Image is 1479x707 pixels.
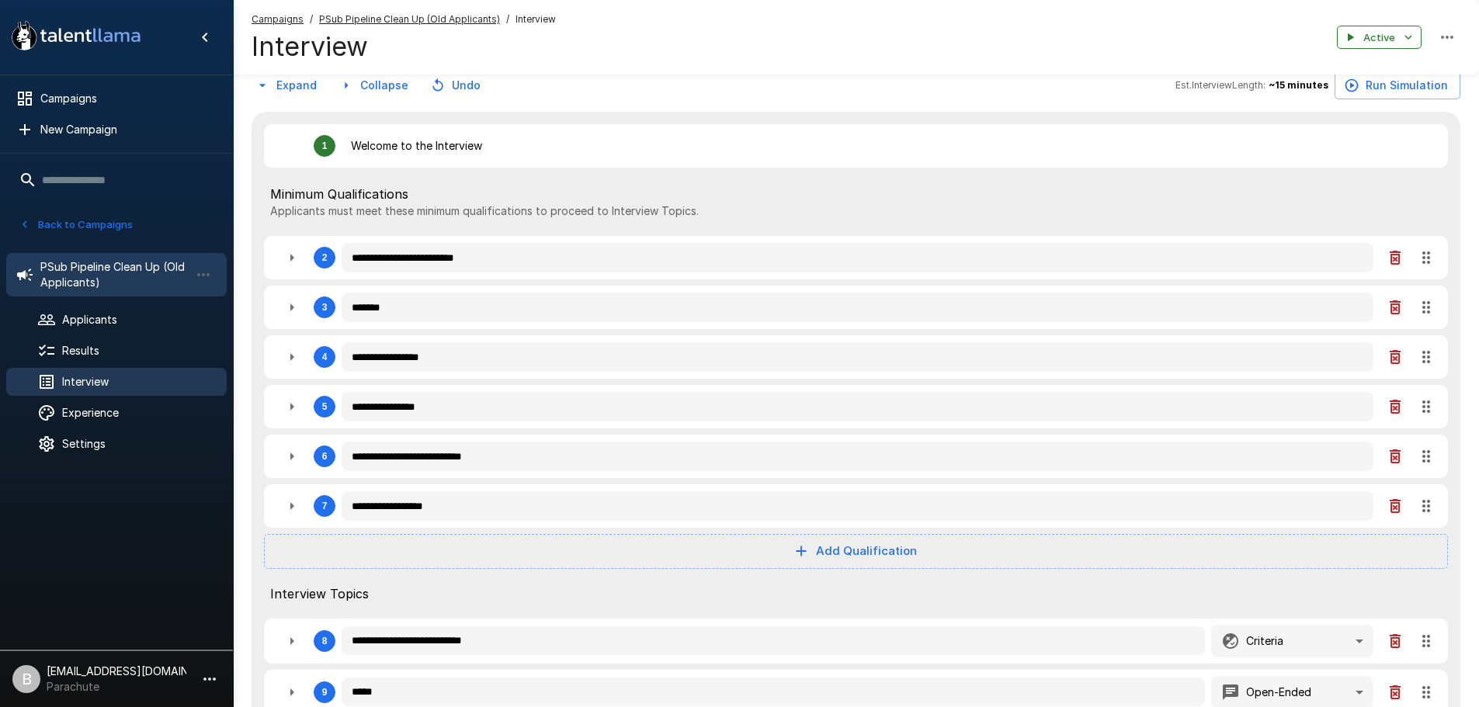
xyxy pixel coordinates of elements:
div: 7 [322,501,328,511]
div: 6 [264,435,1448,478]
p: Applicants must meet these minimum qualifications to proceed to Interview Topics. [270,203,1442,219]
b: ~ 15 minutes [1269,79,1328,91]
div: 5 [322,401,328,412]
div: 6 [322,451,328,462]
span: Minimum Qualifications [270,185,1442,203]
u: Campaigns [252,13,304,25]
p: Open-Ended [1246,684,1311,700]
div: 8 [264,619,1448,664]
div: 9 [322,687,328,698]
button: Run Simulation [1335,71,1460,100]
div: 3 [264,286,1448,329]
div: 5 [264,385,1448,428]
h4: Interview [252,30,556,63]
span: Interview Topics [270,584,1442,603]
div: 7 [264,484,1448,528]
button: Undo [427,71,487,100]
span: / [310,12,313,27]
button: Active [1337,26,1422,50]
button: Expand [252,71,323,100]
div: 8 [322,636,328,646]
button: Collapse [335,71,415,100]
div: 2 [322,252,328,263]
div: 1 [322,140,328,151]
div: 3 [322,302,328,313]
div: 4 [322,352,328,362]
u: PSub Pipeline Clean Up (Old Applicants) [319,13,500,25]
div: 4 [264,335,1448,379]
div: 2 [264,236,1448,279]
p: Criteria [1246,633,1283,649]
span: / [506,12,509,27]
span: Est. Interview Length: [1175,78,1265,93]
p: Welcome to the Interview [351,138,482,154]
button: Add Qualification [264,534,1448,568]
span: Interview [516,12,556,27]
